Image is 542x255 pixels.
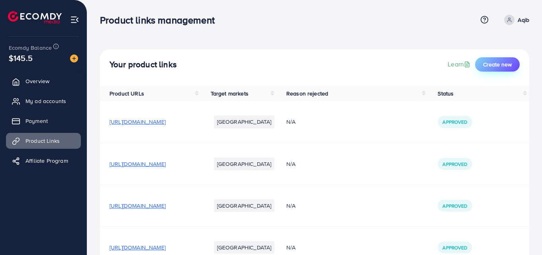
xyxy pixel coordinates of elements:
span: Payment [25,117,48,125]
li: [GEOGRAPHIC_DATA] [214,158,275,170]
span: Target markets [211,90,248,97]
span: Approved [442,244,467,251]
li: [GEOGRAPHIC_DATA] [214,199,275,212]
span: [URL][DOMAIN_NAME] [110,160,166,168]
span: N/A [286,118,295,126]
span: [URL][DOMAIN_NAME] [110,118,166,126]
span: Affiliate Program [25,157,68,165]
span: N/A [286,160,295,168]
a: Overview [6,73,81,89]
li: [GEOGRAPHIC_DATA] [214,241,275,254]
span: Approved [442,202,467,209]
span: N/A [286,202,295,210]
h4: Your product links [110,60,177,70]
span: Product Links [25,137,60,145]
a: Learn [448,60,472,69]
p: Aqib [518,15,529,25]
li: [GEOGRAPHIC_DATA] [214,115,275,128]
span: Approved [442,161,467,167]
span: [URL][DOMAIN_NAME] [110,243,166,251]
span: Overview [25,77,49,85]
span: N/A [286,243,295,251]
span: Create new [483,60,512,68]
span: $145.5 [9,52,33,64]
a: My ad accounts [6,93,81,109]
span: [URL][DOMAIN_NAME] [110,202,166,210]
img: image [70,55,78,62]
a: Product Links [6,133,81,149]
a: Aqib [501,15,529,25]
span: Reason rejected [286,90,328,97]
img: menu [70,15,79,24]
a: Payment [6,113,81,129]
iframe: Chat [508,219,536,249]
span: Ecomdy Balance [9,44,52,52]
span: My ad accounts [25,97,66,105]
span: Status [438,90,454,97]
span: Approved [442,119,467,125]
button: Create new [475,57,520,72]
a: Affiliate Program [6,153,81,169]
h3: Product links management [100,14,221,26]
span: Product URLs [110,90,144,97]
img: logo [8,11,62,23]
